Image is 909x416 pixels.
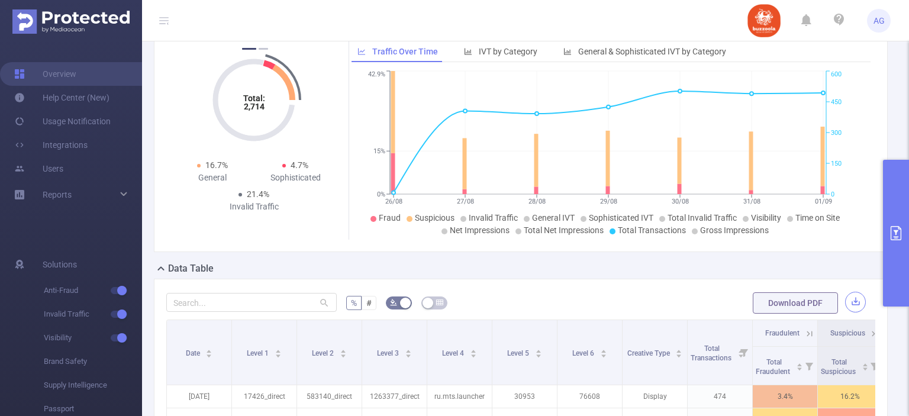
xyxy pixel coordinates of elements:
[14,157,63,180] a: Users
[14,86,109,109] a: Help Center (New)
[743,198,760,205] tspan: 31/08
[242,48,256,50] button: 1
[873,9,885,33] span: AG
[372,47,438,56] span: Traffic Over Time
[765,329,800,337] span: Fraudulent
[831,98,842,106] tspan: 450
[557,385,622,408] p: 76608
[390,299,397,306] i: icon: bg-colors
[676,348,682,351] i: icon: caret-up
[247,349,270,357] span: Level 1
[736,320,752,385] i: Filter menu
[14,62,76,86] a: Overview
[259,48,268,50] button: 2
[168,262,214,276] h2: Data Table
[801,347,817,385] i: Filter menu
[675,348,682,355] div: Sort
[340,348,346,351] i: icon: caret-up
[379,213,401,222] span: Fraud
[862,362,869,369] div: Sort
[357,47,366,56] i: icon: line-chart
[796,362,803,369] div: Sort
[377,349,401,357] span: Level 3
[492,385,557,408] p: 30953
[44,373,142,397] span: Supply Intelligence
[43,253,77,276] span: Solutions
[405,348,412,355] div: Sort
[186,349,202,357] span: Date
[862,366,868,369] i: icon: caret-down
[14,109,111,133] a: Usage Notification
[623,385,687,408] p: Display
[671,198,688,205] tspan: 30/08
[700,225,769,235] span: Gross Impressions
[831,160,842,167] tspan: 150
[205,160,228,170] span: 16.7%
[532,213,575,222] span: General IVT
[43,190,72,199] span: Reports
[668,213,737,222] span: Total Invalid Traffic
[618,225,686,235] span: Total Transactions
[676,353,682,356] i: icon: caret-down
[831,71,842,79] tspan: 600
[312,349,336,357] span: Level 2
[866,347,882,385] i: Filter menu
[291,160,308,170] span: 4.7%
[469,213,518,222] span: Invalid Traffic
[206,348,212,351] i: icon: caret-up
[753,292,838,314] button: Download PDF
[600,353,607,356] i: icon: caret-down
[578,47,726,56] span: General & Sophisticated IVT by Category
[44,302,142,326] span: Invalid Traffic
[479,47,537,56] span: IVT by Category
[450,225,510,235] span: Net Impressions
[600,348,607,351] i: icon: caret-up
[795,213,840,222] span: Time on Site
[171,172,254,184] div: General
[470,353,476,356] i: icon: caret-down
[377,191,385,198] tspan: 0%
[275,348,282,355] div: Sort
[796,366,802,369] i: icon: caret-down
[385,198,402,205] tspan: 26/08
[212,201,295,213] div: Invalid Traffic
[340,353,346,356] i: icon: caret-down
[43,183,72,207] a: Reports
[535,348,541,351] i: icon: caret-up
[563,47,572,56] i: icon: bar-chart
[818,385,882,408] p: 16.2%
[691,344,733,362] span: Total Transactions
[373,147,385,155] tspan: 15%
[464,47,472,56] i: icon: bar-chart
[535,353,541,356] i: icon: caret-down
[244,102,265,111] tspan: 2,714
[756,358,792,376] span: Total Fraudulent
[275,348,281,351] i: icon: caret-up
[247,189,269,199] span: 21.4%
[456,198,473,205] tspan: 27/08
[688,385,752,408] p: 474
[862,362,868,365] i: icon: caret-up
[243,93,265,103] tspan: Total:
[44,326,142,350] span: Visibility
[814,198,831,205] tspan: 01/09
[44,279,142,302] span: Anti-Fraud
[405,348,411,351] i: icon: caret-up
[206,353,212,356] i: icon: caret-down
[166,293,337,312] input: Search...
[535,348,542,355] div: Sort
[507,349,531,357] span: Level 5
[232,385,296,408] p: 17426_direct
[830,329,865,337] span: Suspicious
[366,298,372,308] span: #
[362,385,427,408] p: 1263377_direct
[44,350,142,373] span: Brand Safety
[627,349,672,357] span: Creative Type
[415,213,454,222] span: Suspicious
[340,348,347,355] div: Sort
[599,198,617,205] tspan: 29/08
[368,71,385,79] tspan: 42.9%
[470,348,476,351] i: icon: caret-up
[751,213,781,222] span: Visibility
[470,348,477,355] div: Sort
